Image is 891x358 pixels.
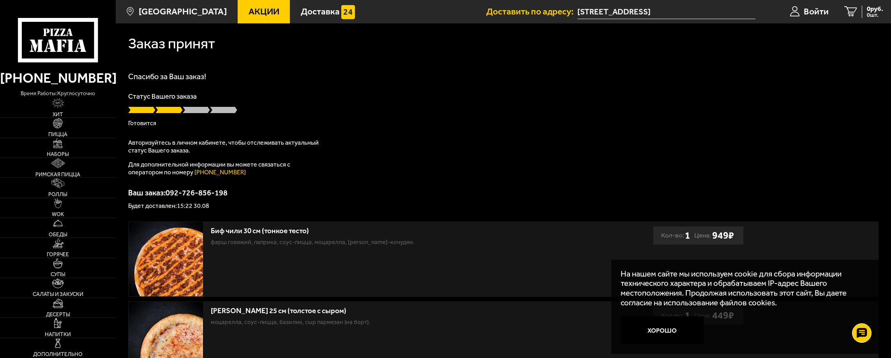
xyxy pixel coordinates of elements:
span: Цена: [694,227,711,245]
b: 1 [685,227,690,245]
span: Акции [249,7,279,16]
p: На нашем сайте мы используем cookie для сбора информации технического характера и обрабатываем IP... [621,269,865,308]
span: Дополнительно [33,352,83,357]
p: Готовится [128,120,878,126]
span: Войти [804,7,829,16]
span: Наборы [47,152,69,157]
p: моцарелла, соус-пицца, базилик, сыр пармезан (на борт). [211,318,562,327]
span: WOK [52,212,64,217]
span: Хит [53,112,63,117]
a: [PHONE_NUMBER] [194,168,246,176]
p: фарш говяжий, паприка, соус-пицца, моцарелла, [PERSON_NAME]-кочудян. [211,238,562,247]
span: Супы [51,272,65,277]
div: Биф чили 30 см (тонкое тесто) [211,227,562,236]
h1: Спасибо за Ваш заказ! [128,73,878,80]
input: Ваш адрес доставки [577,5,755,19]
h1: Заказ принят [128,36,215,51]
span: [GEOGRAPHIC_DATA] [139,7,227,16]
span: Горячее [47,252,69,257]
p: Ваш заказ: 092-726-856-198 [128,189,878,197]
p: Статус Вашего заказа [128,93,878,100]
span: Римская пицца [35,172,80,177]
span: Доставка [301,7,340,16]
p: Для дополнительной информации вы можете связаться с оператором по номеру [128,161,323,176]
b: 949 ₽ [712,230,734,241]
div: Кол-во: [661,227,690,245]
span: Десерты [46,312,70,317]
div: [PERSON_NAME] 25 см (толстое с сыром) [211,307,562,315]
p: Авторизуйтесь в личном кабинете, чтобы отслеживать актуальный статус Вашего заказа. [128,139,323,154]
span: Салаты и закуски [33,292,83,297]
span: 0 шт. [867,12,883,18]
span: Роллы [48,192,67,197]
button: Хорошо [621,316,704,344]
span: Обеды [49,232,67,237]
span: Санкт-Петербург, проспект Маршака, 14к2, подъезд 2 [577,5,755,19]
span: 0 руб. [867,5,883,12]
img: 15daf4d41897b9f0e9f617042186c801.svg [341,5,355,19]
span: Пицца [48,132,67,137]
p: Будет доставлен: 15:22 30.08 [128,203,878,209]
span: Доставить по адресу: [486,7,577,16]
span: Напитки [45,332,71,337]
